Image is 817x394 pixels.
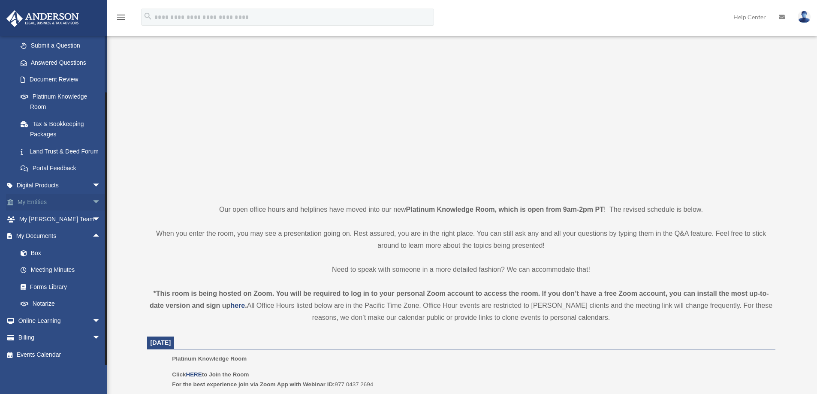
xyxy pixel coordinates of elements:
span: arrow_drop_down [92,211,109,228]
span: arrow_drop_down [92,194,109,211]
a: Answered Questions [12,54,114,71]
span: arrow_drop_down [92,329,109,347]
a: My [PERSON_NAME] Teamarrow_drop_down [6,211,114,228]
p: Our open office hours and helplines have moved into our new ! The revised schedule is below. [147,204,775,216]
a: Billingarrow_drop_down [6,329,114,346]
a: Forms Library [12,278,114,295]
span: Platinum Knowledge Room [172,355,247,362]
p: 977 0437 2694 [172,370,769,390]
a: Tax & Bookkeeping Packages [12,115,114,143]
i: menu [116,12,126,22]
a: Events Calendar [6,346,114,363]
strong: *This room is being hosted on Zoom. You will be required to log in to your personal Zoom account ... [150,290,769,309]
strong: Platinum Knowledge Room, which is open from 9am-2pm PT [406,206,604,213]
img: Anderson Advisors Platinum Portal [4,10,81,27]
p: When you enter the room, you may see a presentation going on. Rest assured, you are in the right ... [147,228,775,252]
b: Click to Join the Room [172,371,249,378]
a: Document Review [12,71,114,88]
i: search [143,12,153,21]
a: Digital Productsarrow_drop_down [6,177,114,194]
span: [DATE] [151,339,171,346]
a: here [230,302,245,309]
a: Land Trust & Deed Forum [12,143,114,160]
iframe: 231110_Toby_KnowledgeRoom [332,43,590,188]
a: My Entitiesarrow_drop_down [6,194,114,211]
strong: . [245,302,247,309]
div: All Office Hours listed below are in the Pacific Time Zone. Office Hour events are restricted to ... [147,288,775,324]
b: For the best experience join via Zoom App with Webinar ID: [172,381,335,388]
a: Meeting Minutes [12,262,114,279]
a: Box [12,244,114,262]
a: Platinum Knowledge Room [12,88,109,115]
span: arrow_drop_down [92,312,109,330]
p: Need to speak with someone in a more detailed fashion? We can accommodate that! [147,264,775,276]
span: arrow_drop_up [92,228,109,245]
a: menu [116,15,126,22]
a: Notarize [12,295,114,313]
a: HERE [186,371,202,378]
span: arrow_drop_down [92,177,109,194]
img: User Pic [798,11,811,23]
a: My Documentsarrow_drop_up [6,228,114,245]
a: Online Learningarrow_drop_down [6,312,114,329]
a: Submit a Question [12,37,114,54]
a: Portal Feedback [12,160,114,177]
